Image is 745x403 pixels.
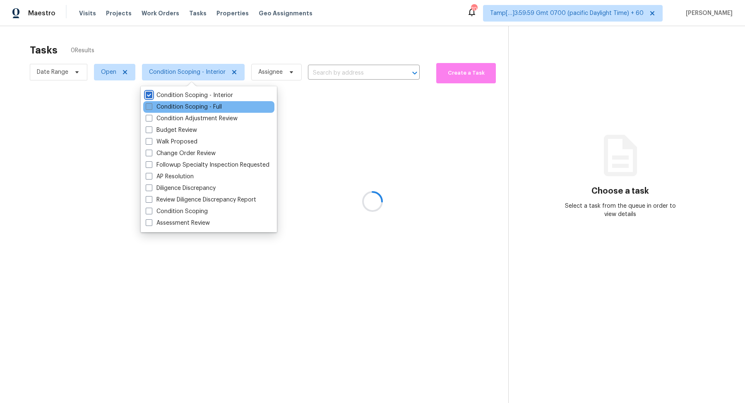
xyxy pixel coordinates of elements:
label: Assessment Review [146,219,210,227]
label: Followup Specialty Inspection Requested [146,161,269,169]
label: Condition Scoping [146,207,208,216]
label: Diligence Discrepancy [146,184,216,192]
label: Review Diligence Discrepancy Report [146,196,256,204]
label: Condition Scoping - Interior [146,91,233,100]
label: Change Order Review [146,149,216,158]
label: Budget Review [146,126,197,134]
label: Condition Adjustment Review [146,114,238,123]
label: Walk Proposed [146,138,197,146]
div: 704 [471,5,477,13]
label: AP Resolution [146,172,194,181]
label: Condition Scoping - Full [146,103,222,111]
